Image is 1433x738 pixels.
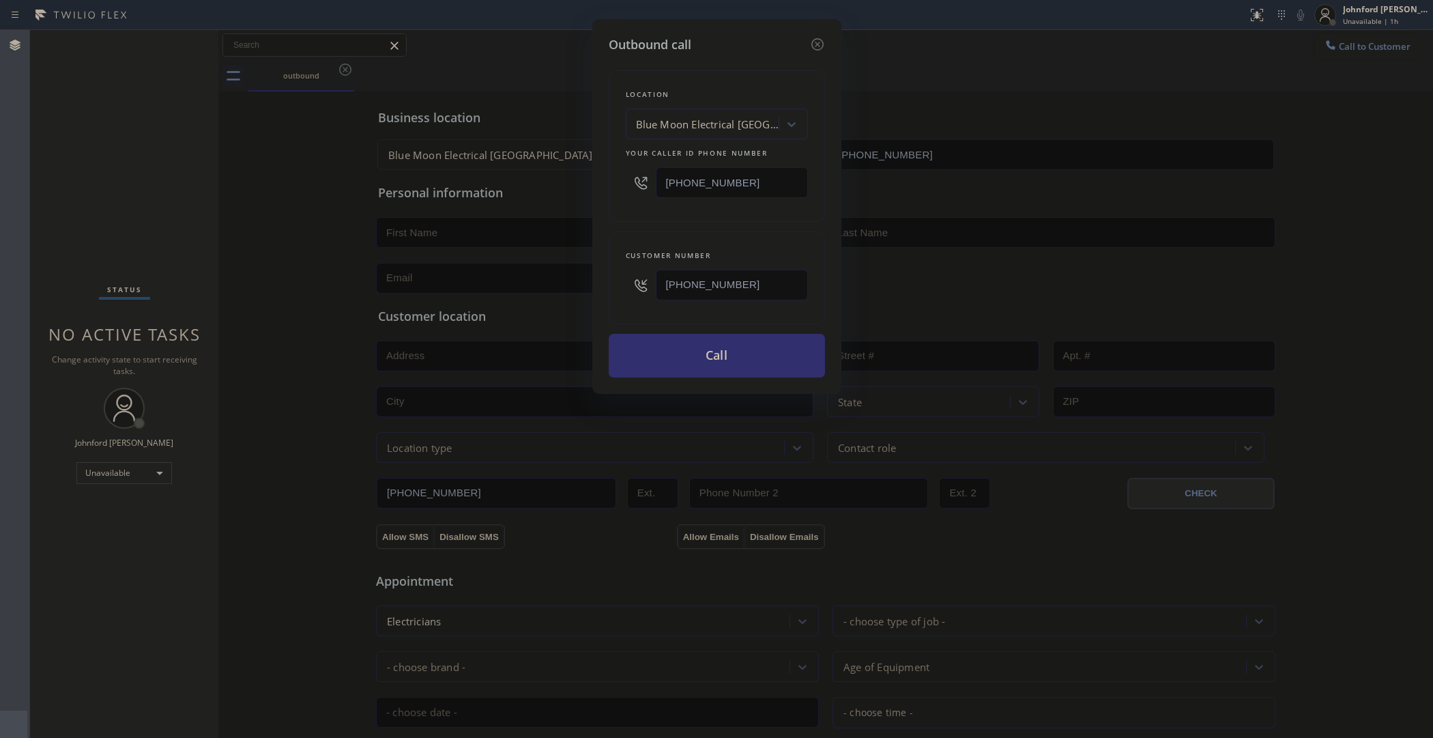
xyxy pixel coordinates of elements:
[656,167,808,198] input: (123) 456-7890
[626,146,808,160] div: Your caller id phone number
[656,270,808,300] input: (123) 456-7890
[626,87,808,102] div: Location
[609,36,691,54] h5: Outbound call
[626,249,808,263] div: Customer number
[636,117,779,132] div: Blue Moon Electrical [GEOGRAPHIC_DATA]
[609,334,825,378] button: Call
